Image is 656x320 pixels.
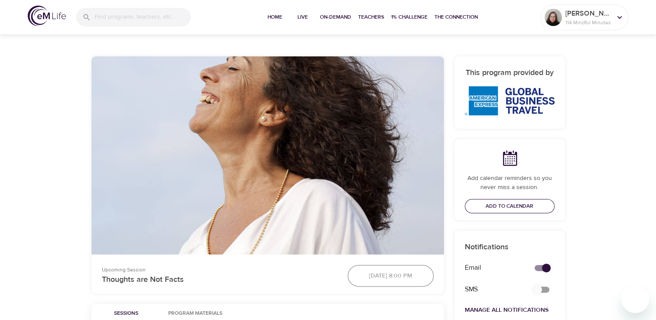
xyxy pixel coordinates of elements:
img: Remy Sharp [545,9,562,26]
a: Manage All Notifications [465,306,548,314]
span: The Connection [434,13,478,22]
p: [PERSON_NAME] [565,8,611,19]
h6: This program provided by [465,67,555,79]
span: Add to Calendar [486,202,533,211]
div: Email [460,258,524,278]
span: Program Materials [166,309,225,318]
span: On-Demand [320,13,351,22]
div: SMS [460,279,524,300]
input: Find programs, teachers, etc... [95,8,191,26]
p: 114 Mindful Minutes [565,19,611,26]
p: Notifications [465,241,555,253]
span: Home [264,13,285,22]
span: 1% Challenge [391,13,428,22]
p: Upcoming Session [102,266,337,274]
button: Add to Calendar [465,199,555,213]
span: Teachers [358,13,384,22]
p: Add calendar reminders so you never miss a session. [465,174,555,192]
iframe: Button to launch messaging window [621,285,649,313]
img: logo [28,6,66,26]
p: Thoughts are Not Facts [102,274,337,285]
span: Sessions [97,309,156,318]
img: AmEx%20GBT%20logo.png [465,86,555,115]
span: Live [292,13,313,22]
